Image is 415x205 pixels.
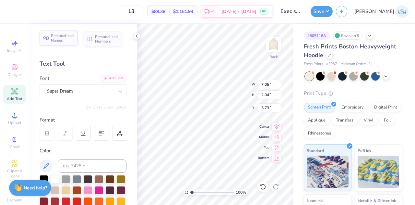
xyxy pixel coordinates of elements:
span: Upload [8,120,21,125]
div: Digital Print [370,103,401,112]
span: Standard [307,147,324,154]
span: Fresh Prints Boston Heavyweight Hoodie [304,43,396,59]
span: Metallic & Glitter Ink [358,197,396,204]
strong: Need help? [24,185,47,191]
div: Back [269,54,278,60]
span: # FP87 [326,61,337,67]
span: Minimum Order: 12 + [340,61,373,67]
span: Puff Ink [358,147,371,154]
span: Center [258,124,269,129]
img: Janilyn Atanacio [396,5,409,18]
span: Fresh Prints [304,61,323,67]
div: Print Type [304,90,402,97]
span: Personalized Names [51,33,74,43]
div: Add Font [101,75,126,82]
div: Vinyl [360,116,378,125]
div: Rhinestones [304,129,335,138]
img: Back [267,38,280,51]
input: Untitled Design [276,5,307,18]
div: Screen Print [304,103,335,112]
span: [PERSON_NAME] [354,8,394,15]
img: Standard [307,156,349,188]
span: Top [258,145,269,150]
span: Greek [10,144,20,149]
div: Applique [304,116,330,125]
span: Designs [7,72,22,77]
span: Neon Ink [307,197,323,204]
span: $89.38 [151,8,165,15]
div: Revision 9 [333,32,363,40]
a: [PERSON_NAME] [354,5,409,18]
span: [DATE] - [DATE] [221,8,256,15]
div: Transfers [332,116,358,125]
span: Add Text [7,96,22,101]
span: $1,161.94 [173,8,193,15]
span: Clipart & logos [3,168,26,179]
label: Font [40,75,49,82]
div: Format [40,116,127,124]
div: Embroidery [337,103,368,112]
button: Save [311,6,333,17]
span: FREE [260,9,267,14]
input: e.g. 7428 c [58,160,126,173]
span: Bottom [258,156,269,160]
span: Decorate [7,198,22,203]
div: Text Tool [40,59,126,68]
div: Color [40,147,126,155]
div: Foil [380,116,395,125]
span: 100 % [236,189,246,195]
span: Personalized Numbers [95,34,118,44]
span: Middle [258,135,269,139]
input: – – [119,6,144,17]
button: Switch to Greek Letters [86,105,126,110]
img: Puff Ink [358,156,399,188]
div: # 505116A [304,32,330,40]
span: Image AI [7,48,22,53]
